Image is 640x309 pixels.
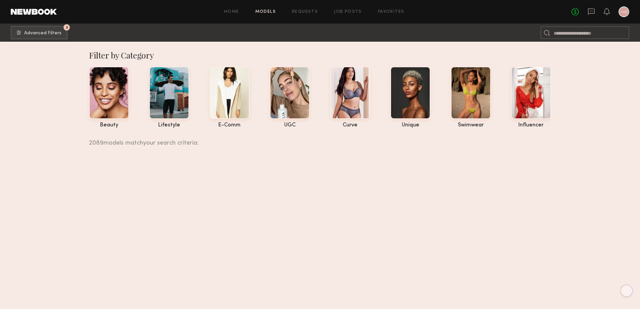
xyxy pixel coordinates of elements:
[255,10,276,14] a: Models
[89,132,546,146] div: 2089 models match your search criteria:
[210,122,250,128] div: e-comm
[89,50,551,61] div: Filter by Category
[66,26,68,29] span: 3
[24,31,61,36] span: Advanced Filters
[224,10,239,14] a: Home
[11,26,68,39] button: 3Advanced Filters
[330,122,370,128] div: curve
[334,10,362,14] a: Job Posts
[378,10,404,14] a: Favorites
[292,10,318,14] a: Requests
[89,122,129,128] div: beauty
[270,122,310,128] div: UGC
[390,122,430,128] div: unique
[451,122,491,128] div: swimwear
[149,122,189,128] div: lifestyle
[511,122,551,128] div: influencer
